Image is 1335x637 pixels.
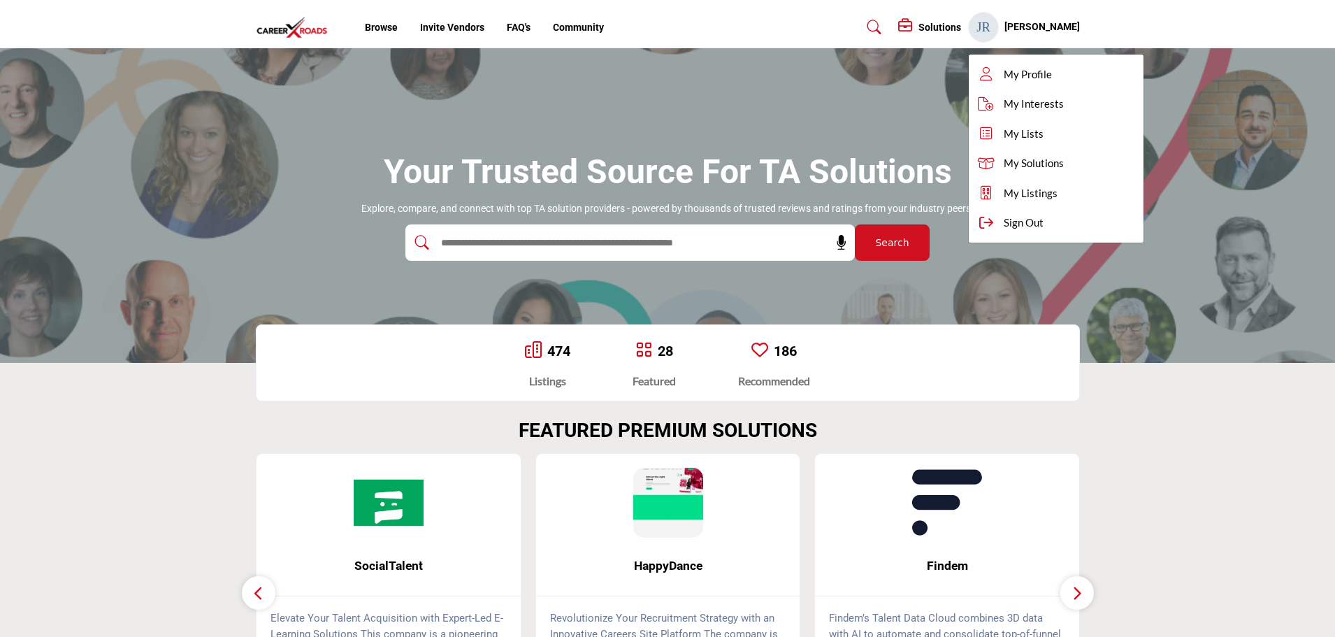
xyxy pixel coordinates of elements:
a: Browse [365,22,398,33]
div: Listings [525,373,570,389]
a: SocialTalent [257,547,521,585]
span: My Profile [1004,66,1052,83]
span: My Lists [1004,126,1044,142]
h2: FEATURED PREMIUM SOLUTIONS [519,419,817,443]
span: My Interests [1004,96,1064,112]
button: Show hide supplier dropdown [968,12,999,43]
span: SocialTalent [277,557,500,575]
p: Explore, compare, and connect with top TA solution providers - powered by thousands of trusted re... [361,202,974,216]
span: HappyDance [557,557,779,575]
img: SocialTalent [354,468,424,538]
div: Featured [633,373,676,389]
span: Findem [836,557,1058,575]
a: Go to Featured [635,341,652,361]
h5: [PERSON_NAME] [1004,20,1080,34]
a: HappyDance [536,547,800,585]
h5: Solutions [918,21,961,34]
span: Sign Out [1004,215,1044,231]
a: Invite Vendors [420,22,484,33]
a: 28 [658,343,673,359]
div: Recommended [738,373,810,389]
a: Go to Recommended [751,341,768,361]
img: Site Logo [256,16,335,39]
a: My Solutions [969,148,1143,178]
a: Findem [815,547,1079,585]
span: My Listings [1004,185,1058,201]
img: Findem [912,468,982,538]
img: HappyDance [633,468,703,538]
h1: Your Trusted Source for TA Solutions [384,150,952,194]
a: My Profile [969,59,1143,90]
a: FAQ's [507,22,531,33]
button: Search [855,224,930,261]
span: My Solutions [1004,155,1064,171]
a: 186 [774,343,797,359]
span: Search [875,236,909,250]
b: SocialTalent [277,547,500,585]
b: HappyDance [557,547,779,585]
a: My Interests [969,89,1143,119]
div: Solutions [898,19,961,36]
b: Findem [836,547,1058,585]
a: My Lists [969,119,1143,149]
a: My Listings [969,178,1143,208]
a: Community [553,22,604,33]
a: Search [853,16,890,38]
a: 474 [547,343,570,359]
